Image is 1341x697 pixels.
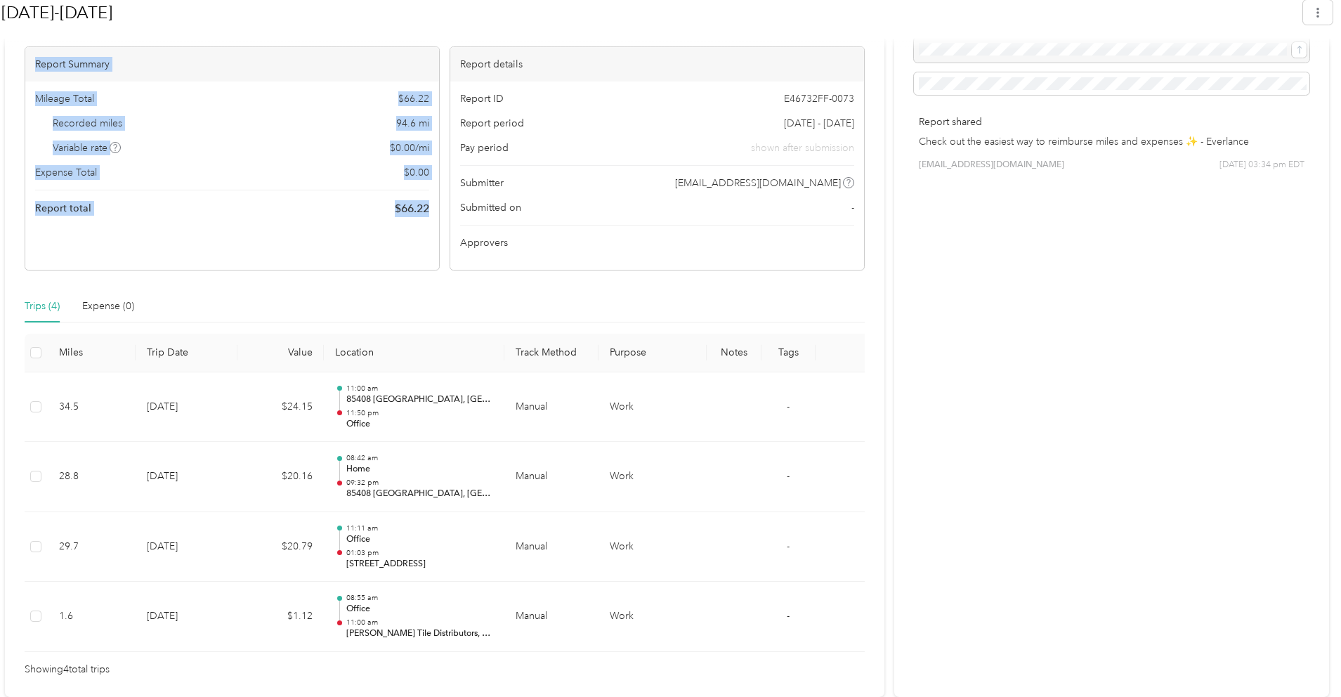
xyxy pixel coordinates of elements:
[1219,159,1304,171] span: [DATE] 03:34 pm EDT
[346,558,493,571] p: [STREET_ADDRESS]
[346,627,493,640] p: [PERSON_NAME] Tile Distributors, [STREET_ADDRESS]
[25,299,60,314] div: Trips (4)
[598,334,707,372] th: Purpose
[919,115,1304,129] p: Report shared
[787,540,790,552] span: -
[390,141,429,155] span: $ 0.00 / mi
[751,141,854,155] span: shown after submission
[346,593,493,603] p: 08:55 am
[460,91,504,106] span: Report ID
[324,334,504,372] th: Location
[136,582,237,652] td: [DATE]
[346,603,493,615] p: Office
[48,334,136,372] th: Miles
[598,372,707,443] td: Work
[598,442,707,512] td: Work
[460,176,504,190] span: Submitter
[136,334,237,372] th: Trip Date
[346,393,493,406] p: 85408 [GEOGRAPHIC_DATA], [GEOGRAPHIC_DATA], [GEOGRAPHIC_DATA], [GEOGRAPHIC_DATA]
[707,334,761,372] th: Notes
[346,418,493,431] p: Office
[346,523,493,533] p: 11:11 am
[346,488,493,500] p: 85408 [GEOGRAPHIC_DATA], [GEOGRAPHIC_DATA], [GEOGRAPHIC_DATA], [GEOGRAPHIC_DATA]
[237,372,324,443] td: $24.15
[136,442,237,512] td: [DATE]
[598,582,707,652] td: Work
[346,408,493,418] p: 11:50 pm
[784,91,854,106] span: E46732FF-0073
[396,116,429,131] span: 94.6 mi
[919,159,1064,171] span: [EMAIL_ADDRESS][DOMAIN_NAME]
[35,165,97,180] span: Expense Total
[35,201,91,216] span: Report total
[504,334,598,372] th: Track Method
[919,134,1304,149] p: Check out the easiest way to reimburse miles and expenses ✨ - Everlance
[787,470,790,482] span: -
[48,582,136,652] td: 1.6
[25,662,110,677] span: Showing 4 total trips
[450,47,864,82] div: Report details
[460,200,521,215] span: Submitted on
[784,116,854,131] span: [DATE] - [DATE]
[398,91,429,106] span: $ 66.22
[346,618,493,627] p: 11:00 am
[787,400,790,412] span: -
[237,334,324,372] th: Value
[53,116,122,131] span: Recorded miles
[460,116,524,131] span: Report period
[504,442,598,512] td: Manual
[504,512,598,582] td: Manual
[395,200,429,217] span: $ 66.22
[346,463,493,476] p: Home
[237,442,324,512] td: $20.16
[53,141,122,155] span: Variable rate
[504,372,598,443] td: Manual
[346,548,493,558] p: 01:03 pm
[82,299,134,314] div: Expense (0)
[48,372,136,443] td: 34.5
[346,533,493,546] p: Office
[346,453,493,463] p: 08:42 am
[136,372,237,443] td: [DATE]
[237,582,324,652] td: $1.12
[404,165,429,180] span: $ 0.00
[851,200,854,215] span: -
[787,610,790,622] span: -
[460,235,508,250] span: Approvers
[48,512,136,582] td: 29.7
[460,141,509,155] span: Pay period
[761,334,816,372] th: Tags
[346,478,493,488] p: 09:32 pm
[48,442,136,512] td: 28.8
[346,384,493,393] p: 11:00 am
[598,512,707,582] td: Work
[136,512,237,582] td: [DATE]
[504,582,598,652] td: Manual
[237,512,324,582] td: $20.79
[35,91,94,106] span: Mileage Total
[25,47,439,82] div: Report Summary
[675,176,841,190] span: [EMAIL_ADDRESS][DOMAIN_NAME]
